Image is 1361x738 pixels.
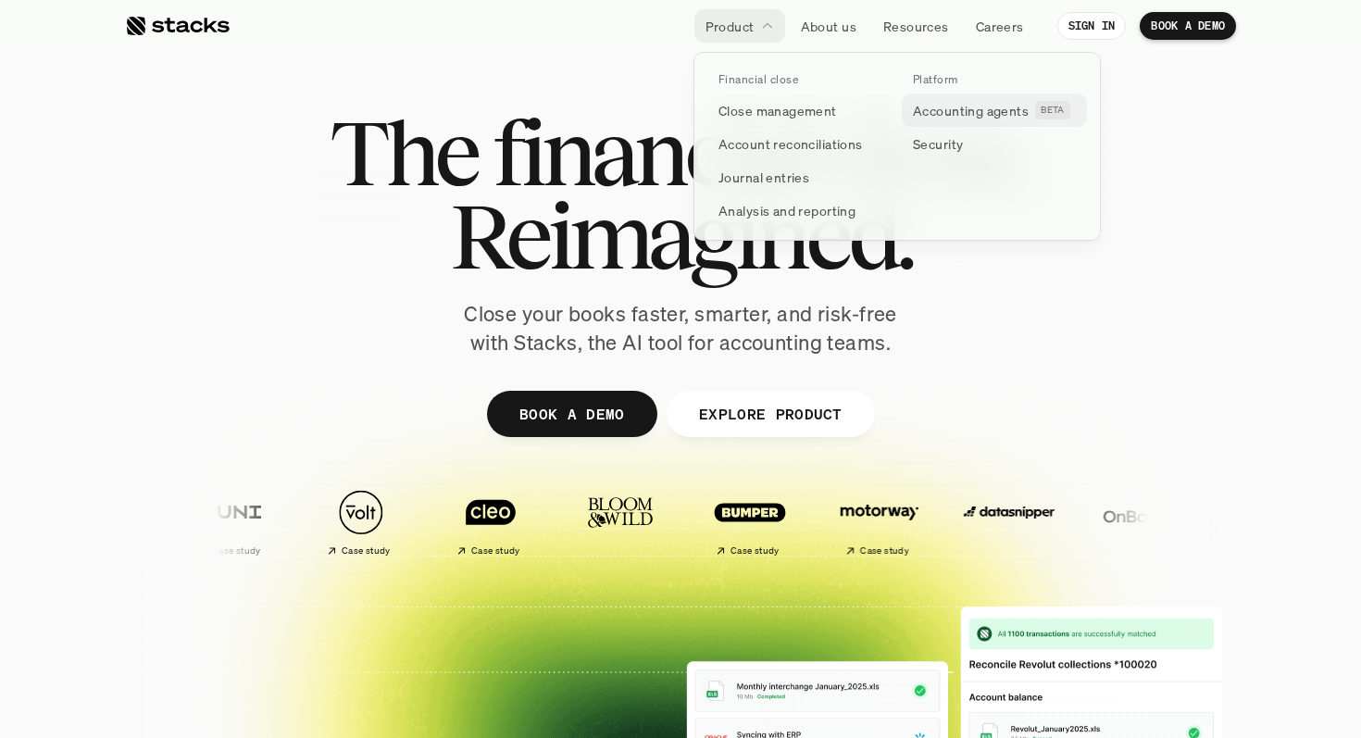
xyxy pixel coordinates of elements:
[449,300,912,357] p: Close your books faster, smarter, and risk-free with Stacks, the AI tool for accounting teams.
[470,545,519,557] h2: Case study
[1057,12,1127,40] a: SIGN IN
[430,480,550,564] a: Case study
[707,160,893,194] a: Journal entries
[1068,19,1116,32] p: SIGN IN
[1041,105,1065,116] h2: BETA
[902,94,1087,127] a: Accounting agentsBETA
[913,73,958,86] p: Platform
[859,545,908,557] h2: Case study
[902,127,1087,160] a: Security
[330,111,477,194] span: The
[698,400,842,427] p: EXPLORE PRODUCT
[219,429,300,442] a: Privacy Policy
[913,101,1029,120] p: Accounting agents
[519,400,625,427] p: BOOK A DEMO
[718,134,863,154] p: Account reconciliations
[211,545,260,557] h2: Case study
[705,17,755,36] p: Product
[707,194,893,227] a: Analysis and reporting
[1151,19,1225,32] p: BOOK A DEMO
[976,17,1024,36] p: Careers
[718,73,798,86] p: Financial close
[341,545,390,557] h2: Case study
[718,168,809,187] p: Journal entries
[666,391,874,437] a: EXPLORE PRODUCT
[493,111,812,194] span: financial
[450,194,912,278] span: Reimagined.
[1140,12,1236,40] a: BOOK A DEMO
[801,17,856,36] p: About us
[707,127,893,160] a: Account reconciliations
[689,480,809,564] a: Case study
[913,134,963,154] p: Security
[487,391,657,437] a: BOOK A DEMO
[300,480,420,564] a: Case study
[790,9,868,43] a: About us
[965,9,1035,43] a: Careers
[170,480,291,564] a: Case study
[718,101,837,120] p: Close management
[883,17,949,36] p: Resources
[818,480,939,564] a: Case study
[718,201,855,220] p: Analysis and reporting
[872,9,960,43] a: Resources
[730,545,779,557] h2: Case study
[707,94,893,127] a: Close management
